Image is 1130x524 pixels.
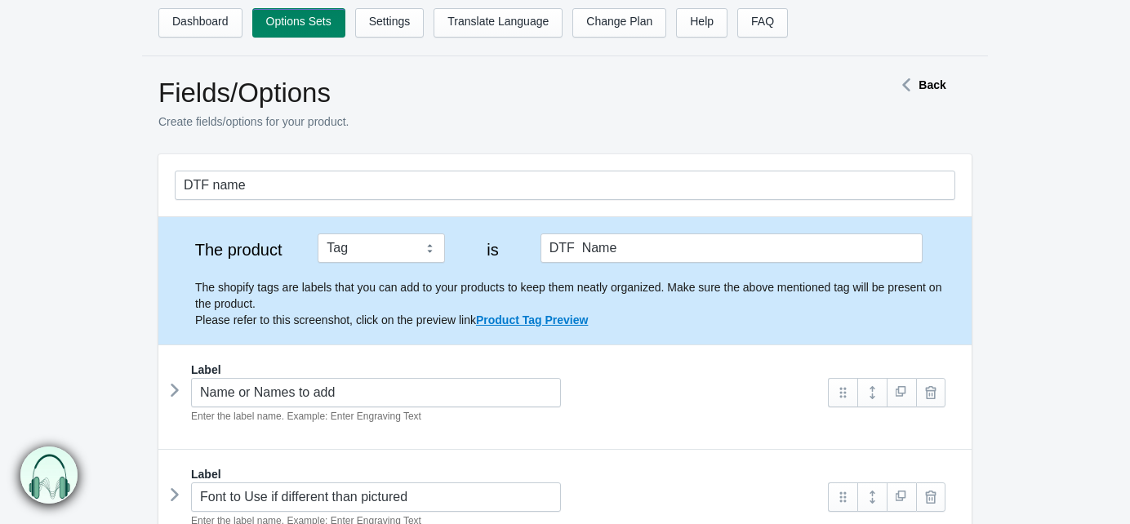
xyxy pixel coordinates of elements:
label: Label [191,466,221,482]
a: Dashboard [158,8,242,38]
label: The product [175,242,302,258]
a: Help [676,8,727,38]
em: Enter the label name. Example: Enter Engraving Text [191,411,421,422]
a: Change Plan [572,8,666,38]
strong: Back [919,78,945,91]
p: Create fields/options for your product. [158,113,836,130]
label: is [461,242,525,258]
p: The shopify tags are labels that you can add to your products to keep them neatly organized. Make... [195,279,955,328]
a: Back [894,78,945,91]
img: bxm.png [21,447,78,504]
a: Options Sets [252,8,345,38]
h1: Fields/Options [158,77,836,109]
input: General Options Set [175,171,955,200]
a: Product Tag Preview [476,313,588,326]
a: FAQ [737,8,788,38]
label: Label [191,362,221,378]
a: Settings [355,8,425,38]
a: Translate Language [434,8,563,38]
